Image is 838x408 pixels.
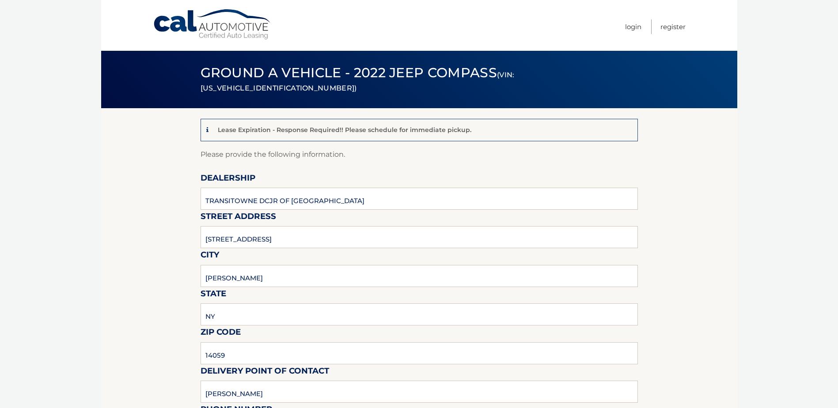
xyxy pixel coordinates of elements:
label: City [201,248,219,264]
label: Dealership [201,171,255,188]
a: Cal Automotive [153,9,272,40]
p: Please provide the following information. [201,148,638,161]
span: Ground a Vehicle - 2022 Jeep Compass [201,64,515,94]
label: Street Address [201,210,276,226]
label: Zip Code [201,325,241,342]
a: Register [660,19,686,34]
a: Login [625,19,641,34]
p: Lease Expiration - Response Required!! Please schedule for immediate pickup. [218,126,471,134]
label: State [201,287,226,303]
label: Delivery Point of Contact [201,364,329,381]
small: (VIN: [US_VEHICLE_IDENTIFICATION_NUMBER]) [201,71,515,92]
